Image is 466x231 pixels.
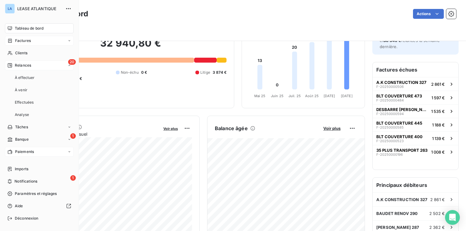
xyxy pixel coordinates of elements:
span: BAUDET RENOV 290 [376,211,418,216]
div: LA [5,4,15,14]
h6: Principaux débiteurs [373,178,458,192]
span: Voir plus [323,126,341,131]
span: 20 [68,59,76,65]
div: Open Intercom Messenger [445,210,460,225]
span: F-20250000585 [376,126,404,129]
button: BLT COUVERTURE 400F-202500005231 139 € [373,131,458,145]
button: Actions [413,9,444,19]
span: DESBARRE [PERSON_NAME] C469 [376,107,429,112]
span: F-20250000523 [376,139,404,143]
span: Relances [15,63,31,68]
span: Clients [15,50,27,56]
span: 1 535 € [431,109,445,114]
span: A.K CONSTRUCTION 327 [376,197,427,202]
span: BLT COUVERTURE 400 [376,134,423,139]
span: Factures [15,38,31,43]
span: 1 [70,175,76,181]
span: 1 188 € [432,122,445,127]
span: F-20250000594 [376,112,404,116]
button: DESBARRE [PERSON_NAME] C469F-202500005941 535 € [373,104,458,118]
tspan: [DATE] [341,94,353,98]
span: F-20250000196 [376,153,403,156]
span: 3 874 € [213,70,227,75]
span: BLT COUVERTURE 473 [376,93,422,98]
tspan: [DATE] [324,94,335,98]
span: 1 [70,133,76,139]
span: 1 008 € [431,150,445,155]
span: F-20250000484 [376,98,404,102]
button: BLT COUVERTURE 445F-202500005851 188 € [373,118,458,131]
button: A.K CONSTRUCTION 327F-202500005062 861 € [373,77,458,91]
tspan: Juin 25 [271,94,284,98]
h6: Factures échues [373,62,458,77]
span: À venir [15,87,27,93]
span: Paiements [15,149,34,155]
tspan: Mai 25 [254,94,266,98]
span: 1 597 € [431,95,445,100]
span: 2 861 € [430,197,445,202]
span: Notifications [14,179,37,184]
span: 2 362 € [429,225,445,230]
span: 2 861 € [431,82,445,87]
span: Litige [200,70,210,75]
h2: 32 940,80 € [35,37,227,56]
span: LEASE ATLANTIQUE [17,6,62,11]
a: Aide [5,201,74,211]
span: F-20250000506 [376,85,404,89]
span: 1 139 € [432,136,445,141]
button: Voir plus [321,126,342,131]
span: 0 € [141,70,147,75]
span: A.K CONSTRUCTION 327 [376,80,427,85]
span: Chiffre d'affaires mensuel [35,131,159,137]
span: BLT COUVERTURE 445 [376,121,422,126]
span: Non-échu [121,70,139,75]
button: 35 PLUS TRANSPORT 263F-202500001961 008 € [373,145,458,159]
span: 2 502 € [429,211,445,216]
span: Tâches [15,124,28,130]
span: [PERSON_NAME] 287 [376,225,419,230]
button: Voir plus [161,126,180,131]
span: Tableau de bord [15,26,43,31]
span: Imports [15,166,28,172]
span: Aide [15,203,23,209]
button: BLT COUVERTURE 473F-202500004841 597 € [373,91,458,104]
span: Paramètres et réglages [15,191,57,196]
tspan: Juil. 25 [288,94,301,98]
h6: Balance âgée [215,125,248,132]
span: Analyse [15,112,29,118]
span: Déconnexion [15,216,39,221]
span: Effectuées [15,100,34,105]
tspan: Août 25 [305,94,319,98]
span: 35 PLUS TRANSPORT 263 [376,148,427,153]
span: Banque [15,137,29,142]
span: À effectuer [15,75,35,80]
span: Voir plus [163,126,178,131]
